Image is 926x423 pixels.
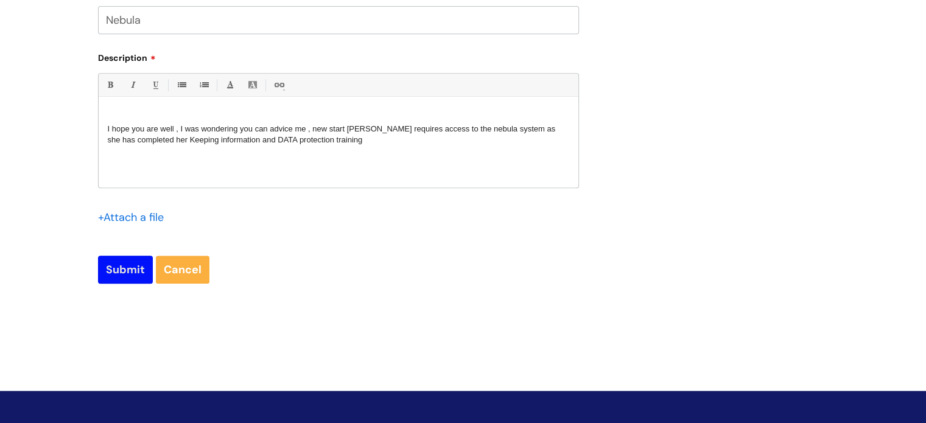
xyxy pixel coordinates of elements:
[222,77,237,93] a: Font Color
[174,77,189,93] a: • Unordered List (Ctrl-Shift-7)
[108,124,556,144] span: I hope you are well , I was wondering you can advice me , new start [PERSON_NAME] requires access...
[245,77,260,93] a: Back Color
[156,256,209,284] a: Cancel
[125,77,140,93] a: Italic (Ctrl-I)
[271,77,286,93] a: Link
[102,77,118,93] a: Bold (Ctrl-B)
[98,210,103,225] span: +
[147,77,163,93] a: Underline(Ctrl-U)
[98,256,153,284] input: Submit
[196,77,211,93] a: 1. Ordered List (Ctrl-Shift-8)
[98,49,579,63] label: Description
[98,208,171,227] div: Attach a file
